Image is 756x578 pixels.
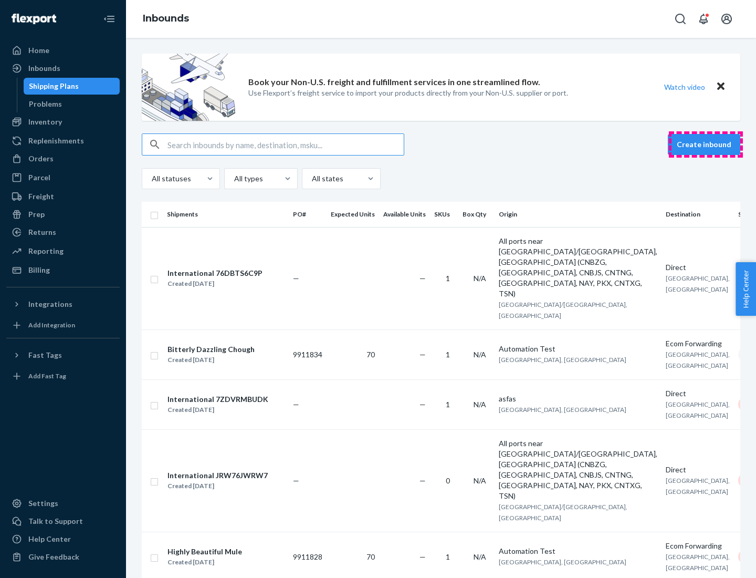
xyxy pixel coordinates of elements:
th: Expected Units [327,202,379,227]
div: Automation Test [499,546,657,556]
div: Direct [666,262,730,273]
a: Reporting [6,243,120,260]
button: Give Feedback [6,549,120,565]
p: Book your Non-U.S. freight and fulfillment services in one streamlined flow. [248,76,540,88]
button: Open notifications [693,8,714,29]
div: Created [DATE] [167,278,262,289]
span: 1 [446,552,450,561]
div: asfas [499,394,657,404]
span: — [293,274,299,283]
span: [GEOGRAPHIC_DATA]/[GEOGRAPHIC_DATA], [GEOGRAPHIC_DATA] [499,301,627,319]
button: Help Center [736,262,756,316]
a: Prep [6,206,120,223]
div: Bitterly Dazzling Chough [167,344,255,355]
span: N/A [474,476,486,485]
div: Add Fast Tag [28,371,66,380]
a: Problems [24,96,120,112]
span: 0 [446,476,450,485]
div: Give Feedback [28,552,79,562]
div: Shipping Plans [29,81,79,91]
div: Created [DATE] [167,557,242,567]
div: Parcel [28,172,50,183]
div: Created [DATE] [167,481,268,491]
div: Highly Beautiful Mule [167,546,242,557]
a: Inbounds [6,60,120,77]
div: Home [28,45,49,56]
div: Billing [28,265,50,275]
span: — [419,552,426,561]
div: Reporting [28,246,64,256]
div: All ports near [GEOGRAPHIC_DATA]/[GEOGRAPHIC_DATA], [GEOGRAPHIC_DATA] (CNBZG, [GEOGRAPHIC_DATA], ... [499,438,657,501]
div: Add Integration [28,321,75,329]
a: Add Integration [6,317,120,334]
a: Add Fast Tag [6,368,120,385]
div: Ecom Forwarding [666,541,730,551]
a: Inventory [6,113,120,130]
input: All types [233,173,234,184]
th: Shipments [163,202,289,227]
div: Problems [29,99,62,109]
span: 70 [366,552,375,561]
button: Close [714,79,728,95]
span: — [419,476,426,485]
th: PO# [289,202,327,227]
div: Created [DATE] [167,405,268,415]
a: Parcel [6,169,120,186]
div: Automation Test [499,344,657,354]
th: Box Qty [458,202,495,227]
div: Returns [28,227,56,238]
span: — [419,274,426,283]
button: Open Search Box [670,8,691,29]
th: Available Units [379,202,430,227]
span: 1 [446,400,450,409]
a: Shipping Plans [24,78,120,95]
div: Help Center [28,534,71,544]
div: International 7ZDVRMBUDK [167,394,268,405]
span: N/A [474,274,486,283]
span: [GEOGRAPHIC_DATA], [GEOGRAPHIC_DATA] [666,477,730,496]
th: Origin [495,202,661,227]
div: Orders [28,153,54,164]
div: Direct [666,388,730,399]
input: All statuses [151,173,152,184]
div: Inbounds [28,63,60,74]
div: Integrations [28,299,72,309]
th: Destination [661,202,734,227]
span: N/A [474,552,486,561]
span: N/A [474,400,486,409]
span: [GEOGRAPHIC_DATA], [GEOGRAPHIC_DATA] [499,558,626,566]
span: [GEOGRAPHIC_DATA], [GEOGRAPHIC_DATA] [666,350,730,369]
img: Flexport logo [12,14,56,24]
a: Home [6,42,120,59]
div: Created [DATE] [167,355,255,365]
a: Help Center [6,531,120,548]
div: Prep [28,209,45,220]
div: Settings [28,498,58,509]
p: Use Flexport’s freight service to import your products directly from your Non-U.S. supplier or port. [248,88,568,98]
span: N/A [474,350,486,359]
div: All ports near [GEOGRAPHIC_DATA]/[GEOGRAPHIC_DATA], [GEOGRAPHIC_DATA] (CNBZG, [GEOGRAPHIC_DATA], ... [499,236,657,299]
div: International JRW76JWRW7 [167,470,268,481]
span: [GEOGRAPHIC_DATA], [GEOGRAPHIC_DATA] [499,356,626,364]
button: Integrations [6,296,120,313]
span: [GEOGRAPHIC_DATA]/[GEOGRAPHIC_DATA], [GEOGRAPHIC_DATA] [499,503,627,522]
span: 1 [446,274,450,283]
div: Direct [666,465,730,475]
button: Fast Tags [6,347,120,364]
button: Close Navigation [99,8,120,29]
span: — [293,400,299,409]
span: [GEOGRAPHIC_DATA], [GEOGRAPHIC_DATA] [666,274,730,293]
span: — [293,476,299,485]
div: Talk to Support [28,516,83,527]
div: Replenishments [28,136,84,146]
a: Billing [6,262,120,278]
div: Inventory [28,117,62,127]
input: All states [311,173,312,184]
div: Fast Tags [28,350,62,360]
th: SKUs [430,202,458,227]
a: Inbounds [143,13,189,24]
a: Orders [6,150,120,167]
span: — [419,350,426,359]
span: 70 [366,350,375,359]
